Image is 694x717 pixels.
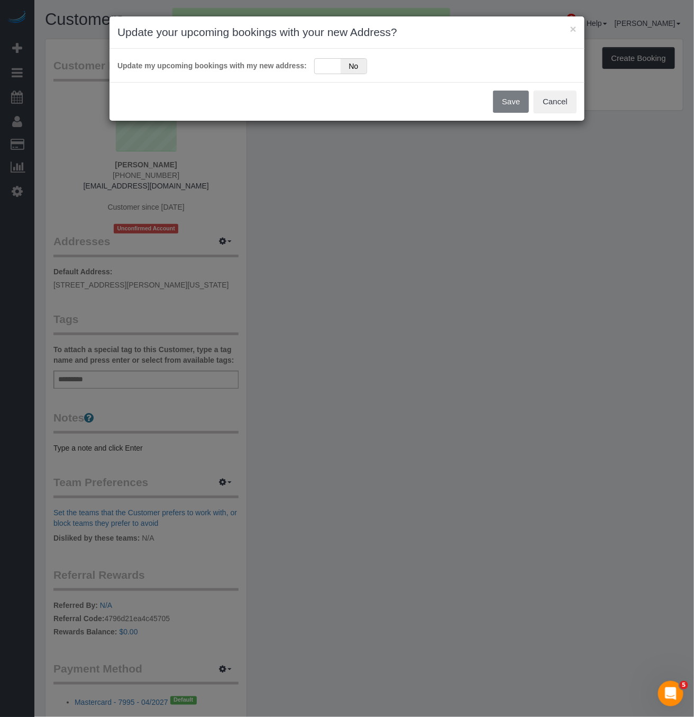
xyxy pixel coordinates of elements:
[341,59,367,74] span: No
[570,23,577,34] button: ×
[117,24,577,40] h3: Update your upcoming bookings with your new Address?
[534,91,577,113] button: Cancel
[680,681,688,689] span: 5
[658,681,683,706] iframe: Intercom live chat
[117,57,307,71] label: Update my upcoming bookings with my new address:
